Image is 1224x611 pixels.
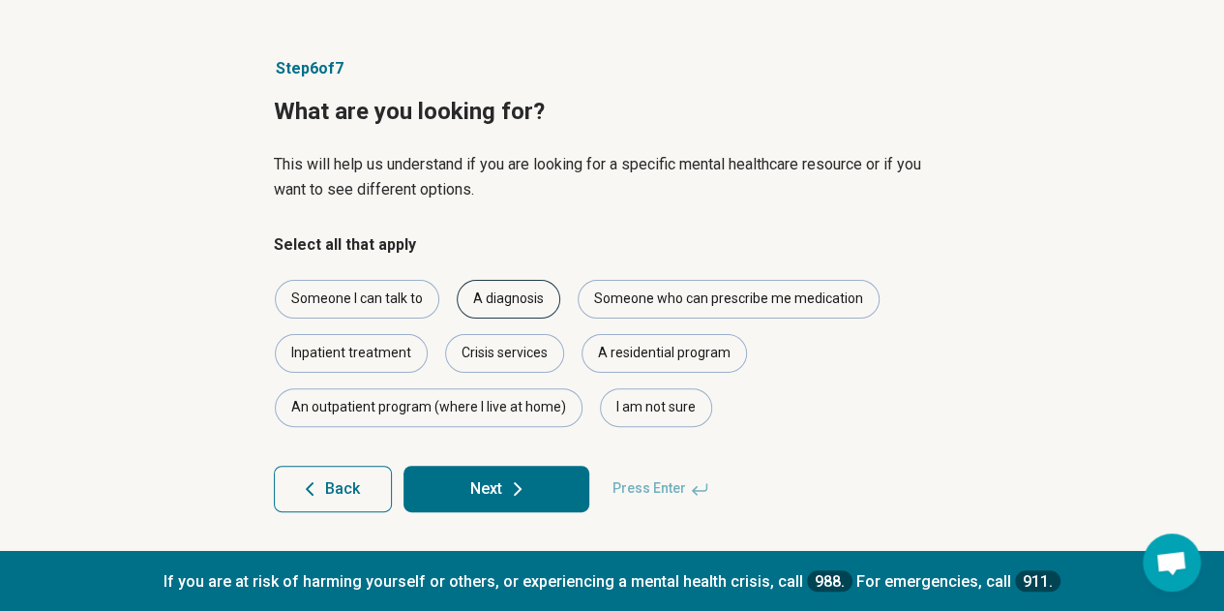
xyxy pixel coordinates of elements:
div: A residential program [582,334,747,373]
div: I am not sure [600,388,712,427]
legend: Select all that apply [274,233,416,257]
button: Back [274,466,392,512]
a: 988. [807,569,852,592]
p: This will help us understand if you are looking for a specific mental healthcare resource or if y... [274,152,951,202]
span: Press Enter [601,466,721,512]
button: Next [403,466,589,512]
div: A diagnosis [457,280,560,319]
div: Crisis services [445,334,564,373]
p: Step 6 of 7 [274,57,951,80]
div: An outpatient program (where I live at home) [275,388,582,427]
a: 911. [1015,569,1060,592]
div: Inpatient treatment [275,334,428,373]
p: If you are at risk of harming yourself or others, or experiencing a mental health crisis, call Fo... [19,569,1205,592]
h1: What are you looking for? [274,96,951,129]
span: Back [325,481,360,497]
div: Open chat [1143,534,1201,592]
div: Someone I can talk to [275,280,439,319]
div: Someone who can prescribe me medication [578,280,880,319]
